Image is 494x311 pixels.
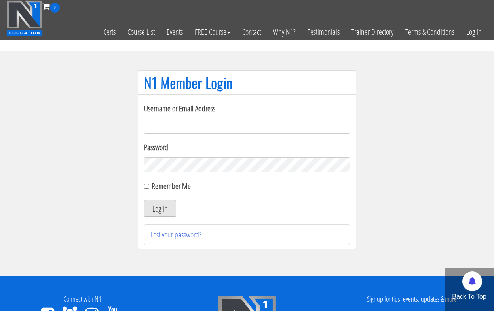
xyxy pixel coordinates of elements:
[399,13,460,51] a: Terms & Conditions
[6,295,159,303] h4: Connect with N1
[42,1,60,11] a: 0
[144,141,350,153] label: Password
[161,13,189,51] a: Events
[97,13,122,51] a: Certs
[460,13,488,51] a: Log In
[50,3,60,13] span: 0
[189,13,236,51] a: FREE Course
[267,13,302,51] a: Why N1?
[152,181,191,191] label: Remember Me
[6,0,42,36] img: n1-education
[150,229,201,240] a: Lost your password?
[236,13,267,51] a: Contact
[335,295,488,303] h4: Signup for tips, events, updates & more
[144,200,176,217] button: Log In
[346,13,399,51] a: Trainer Directory
[144,75,350,90] h1: N1 Member Login
[144,103,350,115] label: Username or Email Address
[302,13,346,51] a: Testimonials
[122,13,161,51] a: Course List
